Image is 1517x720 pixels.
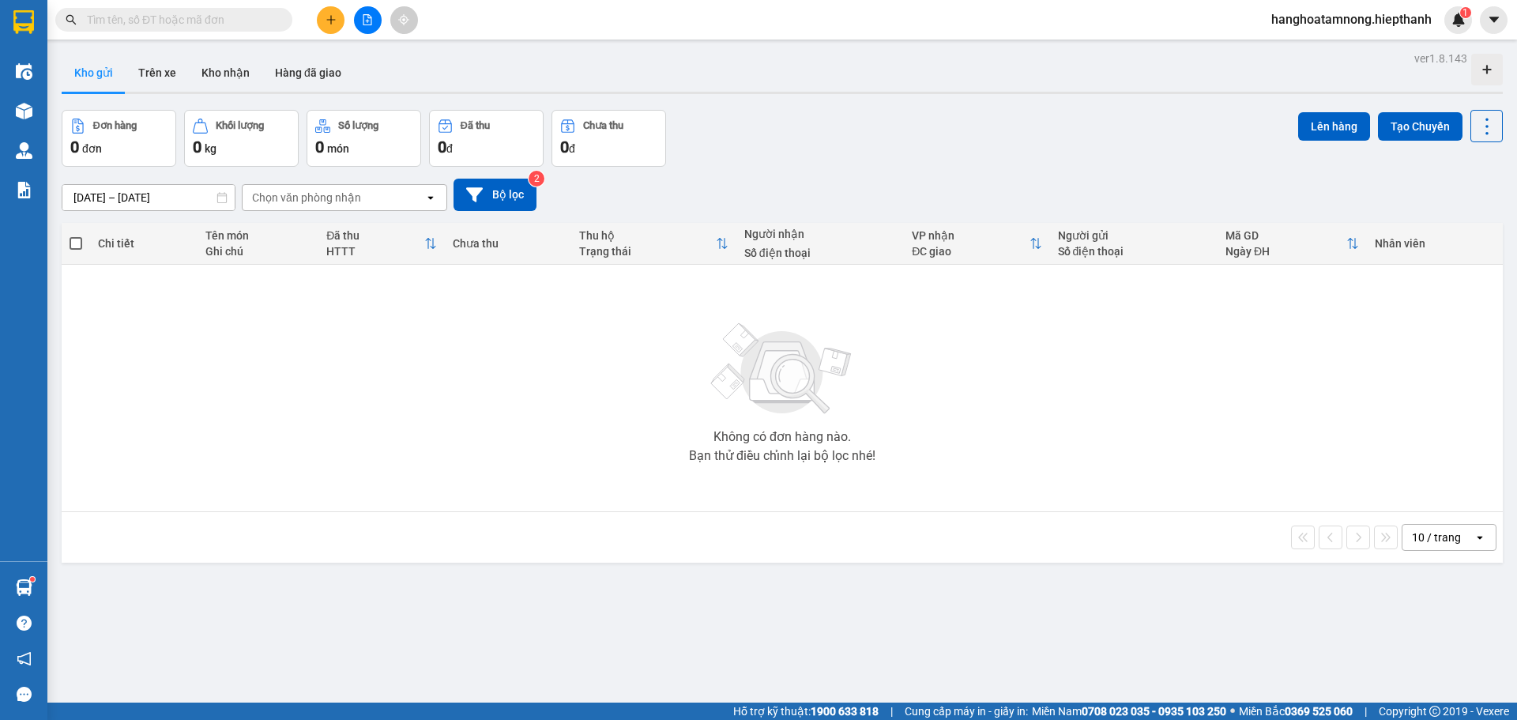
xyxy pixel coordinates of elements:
div: Đơn hàng [93,120,137,131]
span: notification [17,651,32,666]
button: Kho gửi [62,54,126,92]
span: kg [205,142,216,155]
span: caret-down [1487,13,1501,27]
div: Tạo kho hàng mới [1471,54,1503,85]
button: Đã thu0đ [429,110,544,167]
sup: 1 [1460,7,1471,18]
span: copyright [1429,706,1440,717]
span: message [17,687,32,702]
img: icon-new-feature [1451,13,1466,27]
span: Cung cấp máy in - giấy in: [905,703,1028,720]
div: Đã thu [326,229,424,242]
div: Chưa thu [453,237,563,250]
div: ver 1.8.143 [1414,50,1467,67]
button: plus [317,6,344,34]
svg: open [1474,531,1486,544]
div: Ghi chú [205,245,311,258]
div: Số điện thoại [744,247,897,259]
sup: 1 [30,577,35,582]
div: Mã GD [1225,229,1346,242]
div: Chi tiết [98,237,189,250]
input: Select a date range. [62,185,235,210]
div: Chọn văn phòng nhận [252,190,361,205]
img: warehouse-icon [16,103,32,119]
div: Thu hộ [579,229,716,242]
span: 1 [1462,7,1468,18]
span: aim [398,14,409,25]
strong: 1900 633 818 [811,705,879,718]
div: Bạn thử điều chỉnh lại bộ lọc nhé! [689,450,875,462]
span: đơn [82,142,102,155]
div: Đã thu [461,120,490,131]
button: Bộ lọc [454,179,536,211]
img: solution-icon [16,182,32,198]
div: Số điện thoại [1058,245,1210,258]
img: warehouse-icon [16,579,32,596]
span: 0 [70,138,79,156]
span: | [890,703,893,720]
button: Chưa thu0đ [551,110,666,167]
div: Người gửi [1058,229,1210,242]
span: file-add [362,14,373,25]
th: Toggle SortBy [1218,223,1367,265]
sup: 2 [529,171,544,187]
img: warehouse-icon [16,63,32,80]
span: Hỗ trợ kỹ thuật: [733,703,879,720]
span: 0 [560,138,569,156]
input: Tìm tên, số ĐT hoặc mã đơn [87,11,273,28]
button: file-add [354,6,382,34]
svg: open [424,191,437,204]
span: Miền Bắc [1239,703,1353,720]
strong: 0369 525 060 [1285,705,1353,718]
span: đ [569,142,575,155]
span: ⚪️ [1230,708,1235,714]
div: Nhân viên [1375,237,1495,250]
div: Trạng thái [579,245,716,258]
th: Toggle SortBy [904,223,1049,265]
span: plus [326,14,337,25]
button: aim [390,6,418,34]
button: Số lượng0món [307,110,421,167]
div: HTTT [326,245,424,258]
span: search [66,14,77,25]
div: Ngày ĐH [1225,245,1346,258]
button: Hàng đã giao [262,54,354,92]
div: VP nhận [912,229,1029,242]
div: Khối lượng [216,120,264,131]
button: Lên hàng [1298,112,1370,141]
div: ĐC giao [912,245,1029,258]
button: Trên xe [126,54,189,92]
span: hanghoatamnong.hiepthanh [1259,9,1444,29]
div: Không có đơn hàng nào. [713,431,851,443]
span: đ [446,142,453,155]
img: warehouse-icon [16,142,32,159]
span: | [1365,703,1367,720]
span: question-circle [17,616,32,631]
button: Khối lượng0kg [184,110,299,167]
img: svg+xml;base64,PHN2ZyBjbGFzcz0ibGlzdC1wbHVnX19zdmciIHhtbG5zPSJodHRwOi8vd3d3LnczLm9yZy8yMDAwL3N2Zy... [703,314,861,424]
div: Tên món [205,229,311,242]
th: Toggle SortBy [571,223,736,265]
strong: 0708 023 035 - 0935 103 250 [1082,705,1226,718]
img: logo-vxr [13,10,34,34]
button: Tạo Chuyến [1378,112,1462,141]
div: 10 / trang [1412,530,1461,545]
span: 0 [193,138,201,156]
div: Người nhận [744,228,897,240]
th: Toggle SortBy [318,223,445,265]
button: Kho nhận [189,54,262,92]
span: 0 [315,138,324,156]
div: Số lượng [338,120,378,131]
span: món [327,142,349,155]
button: Đơn hàng0đơn [62,110,176,167]
span: 0 [438,138,446,156]
div: Chưa thu [583,120,623,131]
button: caret-down [1480,6,1508,34]
span: Miền Nam [1032,703,1226,720]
